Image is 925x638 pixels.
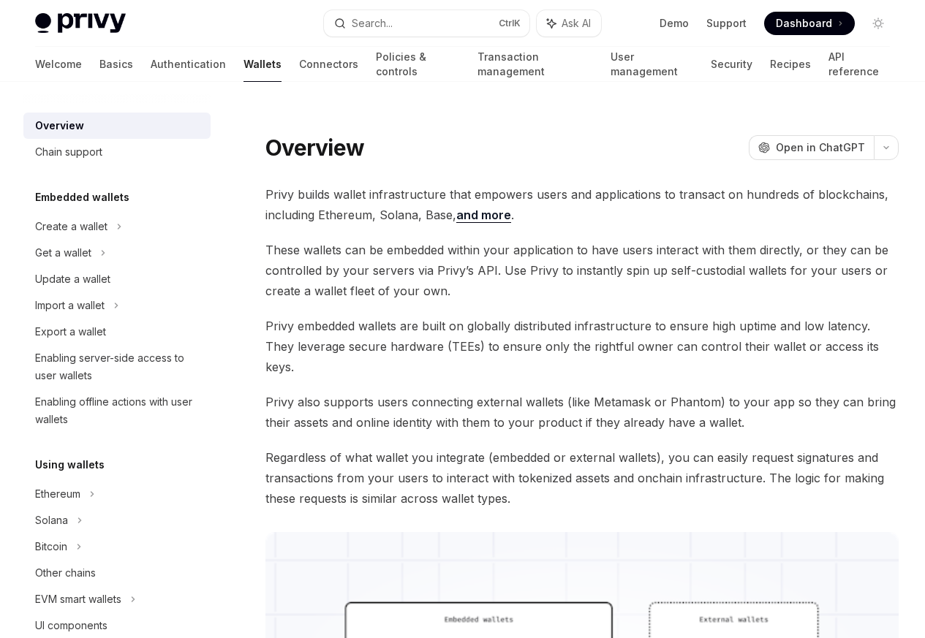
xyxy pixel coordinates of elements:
span: Regardless of what wallet you integrate (embedded or external wallets), you can easily request si... [265,447,899,509]
a: Update a wallet [23,266,211,292]
div: Get a wallet [35,244,91,262]
div: Chain support [35,143,102,161]
span: Dashboard [776,16,832,31]
div: Enabling offline actions with user wallets [35,393,202,428]
a: Chain support [23,139,211,165]
button: Open in ChatGPT [749,135,874,160]
a: Export a wallet [23,319,211,345]
button: Toggle dark mode [867,12,890,35]
a: Basics [99,47,133,82]
button: Ask AI [537,10,601,37]
a: Wallets [243,47,282,82]
div: Solana [35,512,68,529]
h5: Using wallets [35,456,105,474]
div: Enabling server-side access to user wallets [35,349,202,384]
a: Other chains [23,560,211,586]
a: API reference [828,47,890,82]
h5: Embedded wallets [35,189,129,206]
span: Open in ChatGPT [776,140,865,155]
a: User management [611,47,693,82]
button: Search...CtrlK [324,10,529,37]
a: Authentication [151,47,226,82]
div: Update a wallet [35,270,110,288]
div: Bitcoin [35,538,67,555]
img: light logo [35,13,126,34]
div: Import a wallet [35,297,105,314]
div: Overview [35,117,84,134]
span: These wallets can be embedded within your application to have users interact with them directly, ... [265,240,899,301]
div: Ethereum [35,485,80,503]
span: Ask AI [562,16,591,31]
a: Policies & controls [376,47,460,82]
div: Export a wallet [35,323,106,341]
a: Transaction management [477,47,594,82]
a: and more [456,208,511,223]
a: Dashboard [764,12,855,35]
span: Privy embedded wallets are built on globally distributed infrastructure to ensure high uptime and... [265,316,899,377]
a: Support [706,16,747,31]
span: Privy builds wallet infrastructure that empowers users and applications to transact on hundreds o... [265,184,899,225]
a: Enabling offline actions with user wallets [23,389,211,433]
div: Create a wallet [35,218,107,235]
a: Demo [660,16,689,31]
div: Other chains [35,564,96,582]
a: Overview [23,113,211,139]
a: Enabling server-side access to user wallets [23,345,211,389]
a: Welcome [35,47,82,82]
div: UI components [35,617,107,634]
a: Recipes [770,47,811,82]
a: Security [711,47,752,82]
h1: Overview [265,134,364,161]
div: EVM smart wallets [35,590,121,608]
span: Privy also supports users connecting external wallets (like Metamask or Phantom) to your app so t... [265,392,899,433]
a: Connectors [299,47,358,82]
span: Ctrl K [499,18,521,29]
div: Search... [352,15,393,32]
